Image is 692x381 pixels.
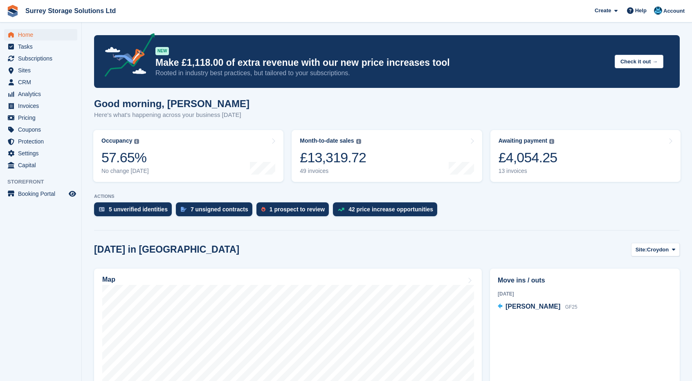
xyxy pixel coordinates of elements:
[4,148,77,159] a: menu
[155,47,169,55] div: NEW
[4,65,77,76] a: menu
[18,148,67,159] span: Settings
[4,112,77,123] a: menu
[4,188,77,199] a: menu
[18,88,67,100] span: Analytics
[4,124,77,135] a: menu
[93,130,283,182] a: Occupancy 57.65% No change [DATE]
[615,55,663,68] button: Check it out →
[176,202,256,220] a: 7 unsigned contracts
[356,139,361,144] img: icon-info-grey-7440780725fd019a000dd9b08b2336e03edf1995a4989e88bcd33f0948082b44.svg
[490,130,681,182] a: Awaiting payment £4,054.25 13 invoices
[300,168,366,175] div: 49 invoices
[499,168,557,175] div: 13 invoices
[654,7,662,15] img: Sonny Harverson
[94,202,176,220] a: 5 unverified identities
[498,290,672,298] div: [DATE]
[338,208,344,211] img: price_increase_opportunities-93ffe204e8149a01c8c9dc8f82e8f89637d9d84a8eef4429ea346261dce0b2c0.svg
[270,206,325,213] div: 1 prospect to review
[134,139,139,144] img: icon-info-grey-7440780725fd019a000dd9b08b2336e03edf1995a4989e88bcd33f0948082b44.svg
[155,69,608,78] p: Rooted in industry best practices, but tailored to your subscriptions.
[94,244,239,255] h2: [DATE] in [GEOGRAPHIC_DATA]
[499,149,557,166] div: £4,054.25
[261,207,265,212] img: prospect-51fa495bee0391a8d652442698ab0144808aea92771e9ea1ae160a38d050c398.svg
[98,33,155,80] img: price-adjustments-announcement-icon-8257ccfd72463d97f412b2fc003d46551f7dbcb40ab6d574587a9cd5c0d94...
[18,100,67,112] span: Invoices
[636,246,647,254] span: Site:
[99,207,105,212] img: verify_identity-adf6edd0f0f0b5bbfe63781bf79b02c33cf7c696d77639b501bdc392416b5a36.svg
[595,7,611,15] span: Create
[333,202,441,220] a: 42 price increase opportunities
[101,149,149,166] div: 57.65%
[4,76,77,88] a: menu
[7,178,81,186] span: Storefront
[18,159,67,171] span: Capital
[18,76,67,88] span: CRM
[102,276,115,283] h2: Map
[348,206,433,213] div: 42 price increase opportunities
[4,53,77,64] a: menu
[4,100,77,112] a: menu
[4,136,77,147] a: menu
[18,41,67,52] span: Tasks
[101,168,149,175] div: No change [DATE]
[94,110,249,120] p: Here's what's happening across your business [DATE]
[18,29,67,40] span: Home
[67,189,77,199] a: Preview store
[498,276,672,285] h2: Move ins / outs
[18,136,67,147] span: Protection
[498,302,577,312] a: [PERSON_NAME] GF25
[94,194,680,199] p: ACTIONS
[7,5,19,17] img: stora-icon-8386f47178a22dfd0bd8f6a31ec36ba5ce8667c1dd55bd0f319d3a0aa187defe.svg
[663,7,685,15] span: Account
[631,243,680,256] button: Site: Croydon
[4,88,77,100] a: menu
[18,112,67,123] span: Pricing
[18,65,67,76] span: Sites
[4,41,77,52] a: menu
[549,139,554,144] img: icon-info-grey-7440780725fd019a000dd9b08b2336e03edf1995a4989e88bcd33f0948082b44.svg
[22,4,119,18] a: Surrey Storage Solutions Ltd
[499,137,548,144] div: Awaiting payment
[256,202,333,220] a: 1 prospect to review
[155,57,608,69] p: Make £1,118.00 of extra revenue with our new price increases tool
[181,207,186,212] img: contract_signature_icon-13c848040528278c33f63329250d36e43548de30e8caae1d1a13099fd9432cc5.svg
[300,137,354,144] div: Month-to-date sales
[18,53,67,64] span: Subscriptions
[18,188,67,199] span: Booking Portal
[4,159,77,171] a: menu
[18,124,67,135] span: Coupons
[292,130,482,182] a: Month-to-date sales £13,319.72 49 invoices
[647,246,669,254] span: Croydon
[300,149,366,166] div: £13,319.72
[109,206,168,213] div: 5 unverified identities
[635,7,647,15] span: Help
[565,304,577,310] span: GF25
[94,98,249,109] h1: Good morning, [PERSON_NAME]
[4,29,77,40] a: menu
[191,206,248,213] div: 7 unsigned contracts
[101,137,132,144] div: Occupancy
[506,303,560,310] span: [PERSON_NAME]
